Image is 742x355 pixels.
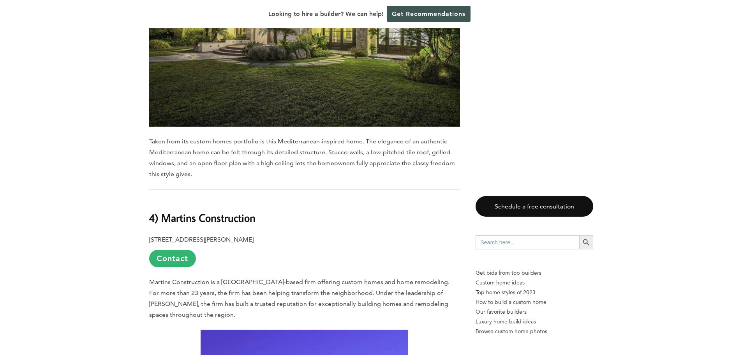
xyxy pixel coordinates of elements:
[476,268,593,278] p: Get bids from top builders
[149,236,254,243] b: [STREET_ADDRESS][PERSON_NAME]
[476,317,593,327] a: Luxury home build ideas
[476,327,593,336] a: Browse custom home photos
[476,297,593,307] a: How to build a custom home
[476,307,593,317] a: Our favorite builders
[149,211,256,224] b: 4) Martins Construction
[476,196,593,217] a: Schedule a free consultation
[476,235,579,249] input: Search here...
[149,278,449,318] span: Martins Construction is a [GEOGRAPHIC_DATA]-based firm offering custom homes and home remodeling....
[149,138,455,178] span: Taken from its custom homes portfolio is this Mediterranean-inspired home. The elegance of an aut...
[149,250,196,267] a: Contact
[582,238,590,247] svg: Search
[703,316,733,346] iframe: Drift Widget Chat Controller
[387,6,471,22] a: Get Recommendations
[476,278,593,288] a: Custom home ideas
[476,288,593,297] a: Top home styles of 2023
